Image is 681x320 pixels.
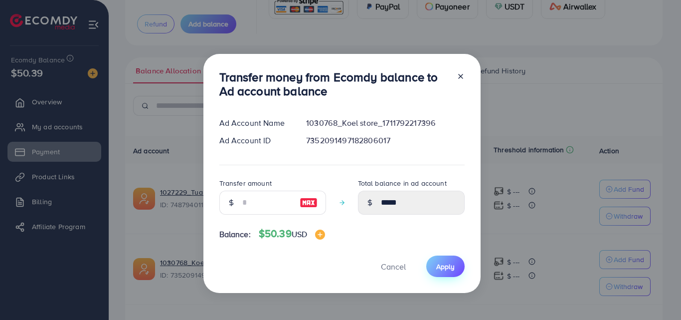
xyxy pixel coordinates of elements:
[219,178,272,188] label: Transfer amount
[368,256,418,277] button: Cancel
[298,117,472,129] div: 1030768_Koel store_1711792217396
[358,178,447,188] label: Total balance in ad account
[315,230,325,240] img: image
[259,228,325,240] h4: $50.39
[300,197,318,209] img: image
[211,135,299,146] div: Ad Account ID
[211,117,299,129] div: Ad Account Name
[381,261,406,272] span: Cancel
[219,70,449,99] h3: Transfer money from Ecomdy balance to Ad account balance
[219,229,251,240] span: Balance:
[292,229,307,240] span: USD
[639,275,674,313] iframe: Chat
[298,135,472,146] div: 7352091497182806017
[426,256,465,277] button: Apply
[436,262,455,272] span: Apply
